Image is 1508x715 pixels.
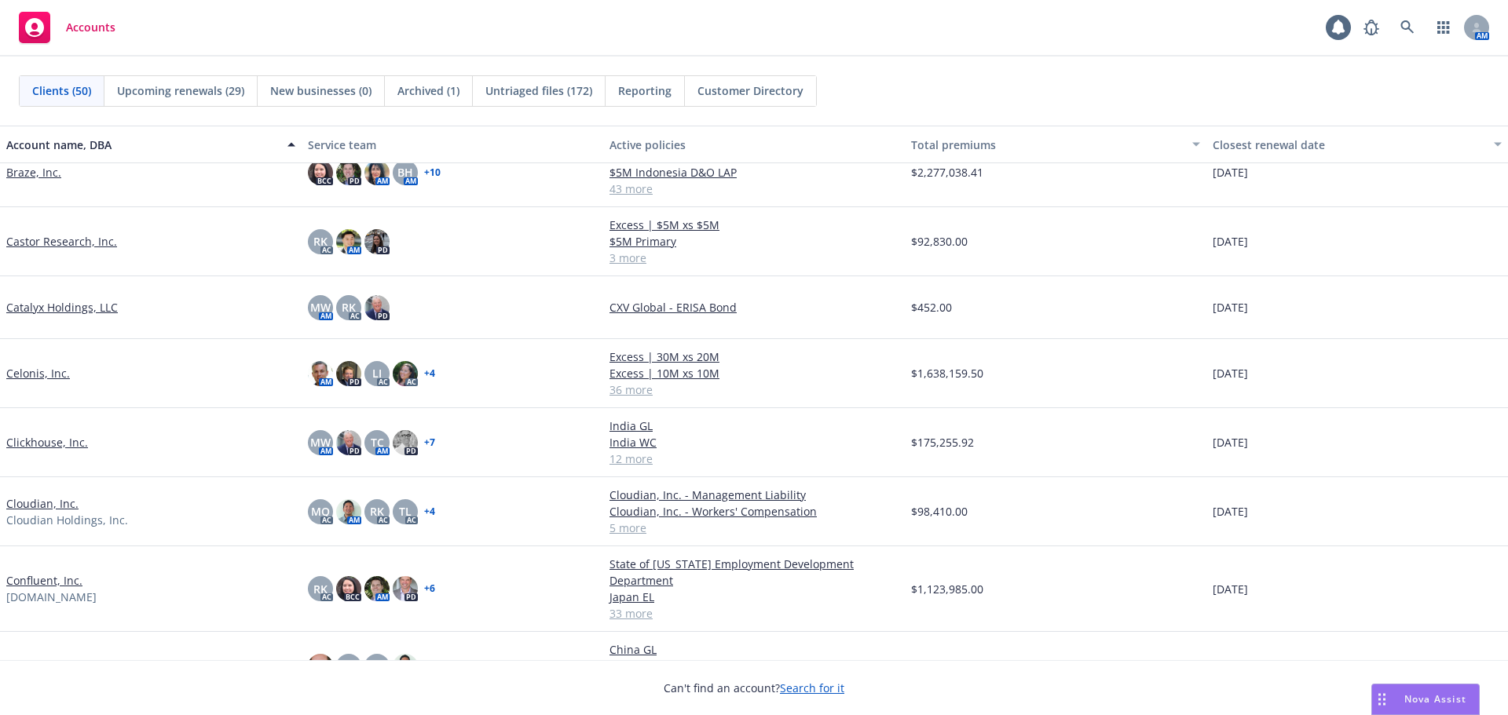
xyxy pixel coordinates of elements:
a: + 4 [424,507,435,516]
a: Excess | 10M xs 10M [609,365,899,381]
div: Total premiums [911,137,1183,153]
span: [DATE] [1213,365,1248,381]
span: $217,638.22 [911,658,974,674]
a: Cloudian, Inc. [6,495,79,512]
span: [DATE] [1213,299,1248,316]
span: MW [310,434,331,451]
a: Confluent, Inc. [6,572,82,589]
a: Excess | 30M xs 20M [609,348,899,365]
span: [DATE] [1213,233,1248,250]
a: India GL [609,418,899,434]
a: + 7 [424,438,435,447]
img: photo [336,361,361,386]
span: LI [372,365,382,381]
span: TL [399,503,412,520]
a: 12 more [609,451,899,467]
img: photo [364,576,390,601]
a: Search for it [780,680,844,695]
a: India WC [609,434,899,451]
button: Nova Assist [1371,684,1480,715]
span: TC [371,434,384,451]
span: $2,277,038.41 [911,164,983,181]
img: photo [336,160,361,185]
span: $1,123,985.00 [911,581,983,597]
div: Closest renewal date [1213,137,1484,153]
a: Clickhouse, Inc. [6,434,88,451]
span: $452.00 [911,299,952,316]
a: China GL [609,641,899,658]
a: Report a Bug [1356,12,1387,43]
span: BH [397,164,413,181]
div: Drag to move [1372,684,1392,714]
a: Japan EL [609,589,899,605]
button: Closest renewal date [1206,126,1508,163]
img: photo [336,499,361,524]
span: RK [370,503,384,520]
a: China Property [609,658,899,674]
span: [DATE] [1213,164,1248,181]
span: [DATE] [1213,658,1248,674]
a: Switch app [1428,12,1459,43]
a: 33 more [609,605,899,622]
span: Customer Directory [697,82,803,99]
img: photo [364,295,390,320]
img: photo [393,430,418,455]
span: MW [310,299,331,316]
span: Archived (1) [397,82,459,99]
a: Excess | $5M xs $5M [609,217,899,233]
span: Upcoming renewals (29) [117,82,244,99]
img: photo [393,361,418,386]
img: photo [336,430,361,455]
img: photo [336,576,361,601]
span: New businesses (0) [270,82,372,99]
span: [DATE] [1213,434,1248,451]
a: Cloudian, Inc. - Workers' Compensation [609,503,899,520]
button: Service team [302,126,603,163]
span: $1,638,159.50 [911,365,983,381]
span: [DATE] [1213,503,1248,520]
span: Reporting [618,82,672,99]
a: Accounts [13,5,122,49]
a: + 4 [424,369,435,378]
img: photo [336,229,361,254]
span: [DATE] [1213,581,1248,597]
a: State of [US_STATE] Employment Development Department [609,556,899,589]
span: RK [313,581,328,597]
a: Cloudian, Inc. - Management Liability [609,487,899,503]
a: $5M Indonesia D&O LAP [609,164,899,181]
button: Active policies [603,126,905,163]
span: Accounts [66,21,115,34]
a: 3 more [609,250,899,266]
span: RK [313,233,328,250]
span: $92,830.00 [911,233,968,250]
span: MQ [311,503,330,520]
a: CXV Global - ERISA Bond [609,299,899,316]
a: Conviva Inc. [6,658,69,674]
img: photo [393,576,418,601]
span: $175,255.92 [911,434,974,451]
a: 5 more [609,520,899,536]
a: Celonis, Inc. [6,365,70,381]
span: MQ [339,658,358,674]
span: $98,410.00 [911,503,968,520]
div: Service team [308,137,597,153]
a: + 10 [424,168,441,177]
span: RK [370,658,384,674]
a: Search [1392,12,1423,43]
span: Cloudian Holdings, Inc. [6,512,128,528]
img: photo [308,654,333,679]
img: photo [364,229,390,254]
img: photo [308,361,333,386]
a: $5M Primary [609,233,899,250]
span: Can't find an account? [664,680,844,696]
span: Untriaged files (172) [485,82,592,99]
a: Catalyx Holdings, LLC [6,299,118,316]
button: Total premiums [905,126,1206,163]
